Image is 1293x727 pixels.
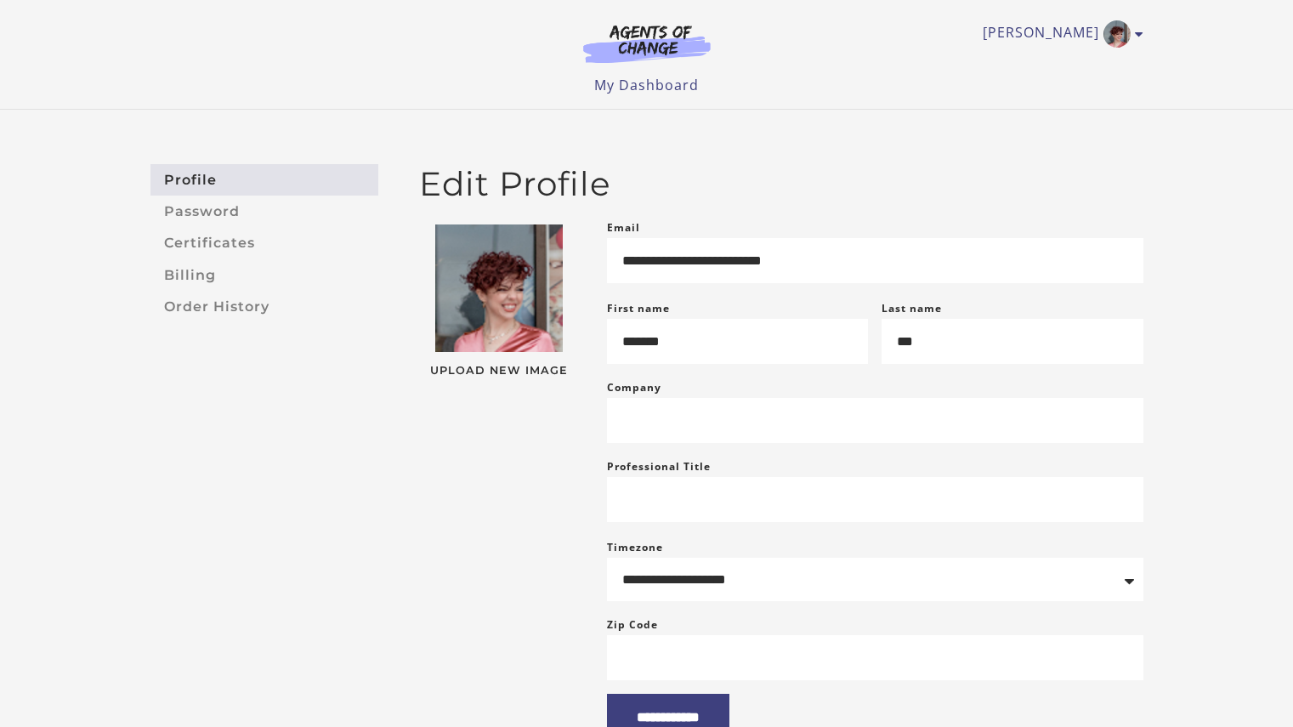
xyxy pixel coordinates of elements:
a: Profile [150,164,378,196]
label: Professional Title [607,457,711,477]
label: Last name [882,301,942,315]
a: Billing [150,259,378,291]
a: Order History [150,291,378,322]
a: Certificates [150,228,378,259]
label: Zip Code [607,615,658,635]
a: My Dashboard [594,76,699,94]
label: Email [607,218,640,238]
label: Timezone [607,540,663,554]
label: First name [607,301,670,315]
a: Password [150,196,378,227]
a: Toggle menu [983,20,1135,48]
label: Company [607,378,661,398]
h2: Edit Profile [419,164,1143,204]
span: Upload New Image [419,366,580,377]
img: Agents of Change Logo [565,24,729,63]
